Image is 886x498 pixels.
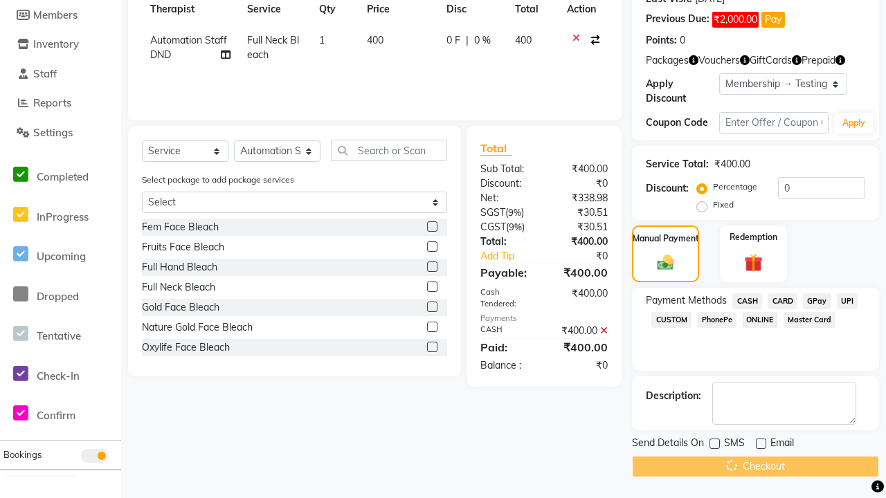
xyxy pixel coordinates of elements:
span: CGST [480,221,506,233]
div: ₹400.00 [544,324,618,338]
span: Send Details On [632,436,704,453]
span: GiftCards [750,53,792,68]
div: Description: [646,389,701,403]
a: Reports [3,95,118,111]
div: ₹400.00 [544,234,618,249]
span: Packages [646,53,689,68]
div: ₹400.00 [544,286,618,310]
div: Paid: [470,339,544,356]
span: ₹2,000.00 [712,12,759,28]
div: Payments [480,313,608,324]
span: Prepaid [802,53,835,68]
span: 400 [515,34,532,46]
div: Fem Face Bleach [142,220,219,234]
div: 0 [680,33,685,48]
span: Completed [37,170,89,183]
span: GPay [803,293,831,309]
span: 1 [319,34,325,46]
div: Discount: [646,181,689,196]
div: Nature Gold Face Bleach [142,320,253,335]
span: Staff [33,67,57,80]
span: Total [480,141,512,156]
span: Automation Staff DND [150,34,227,61]
div: Cash Tendered: [470,286,544,310]
button: Apply [834,113,874,133]
div: Coupon Code [646,116,719,130]
span: Full Neck Bleach [247,34,299,61]
div: Balance : [470,358,544,373]
span: Check-In [37,369,80,382]
div: ( ) [470,220,544,234]
div: Oxylife Face Bleach [142,340,230,355]
span: 9% [509,221,522,232]
div: Payable: [470,264,544,281]
span: Confirm [37,409,75,422]
div: ₹400.00 [544,339,618,356]
label: Redemption [730,231,777,243]
div: ₹400.00 [544,264,618,281]
span: UPI [837,293,858,309]
label: Fixed [713,199,734,211]
span: CUSTOM [651,312,691,328]
div: ₹338.98 [544,191,618,205]
div: Full Hand Bleach [142,260,217,275]
span: Vouchers [698,53,740,68]
div: ₹0 [557,249,618,264]
div: ₹400.00 [544,162,618,176]
div: Net: [470,191,544,205]
span: Payment Methods [646,293,727,308]
input: Enter Offer / Coupon Code [719,112,829,133]
span: 0 F [446,33,460,48]
div: ( ) [470,205,544,220]
div: CASH [470,324,544,338]
a: Add Tip [470,249,557,264]
span: 0 % [474,33,491,48]
span: 9% [508,207,521,218]
span: | [466,33,469,48]
div: Service Total: [646,157,709,172]
div: ₹0 [544,176,618,191]
span: 400 [367,34,383,46]
label: Select package to add package services [142,174,294,186]
div: Previous Due: [646,12,709,28]
span: Inventory [33,37,79,50]
div: ₹30.51 [544,205,618,220]
span: Tentative [37,329,81,342]
span: Bookings [3,449,42,460]
span: Email [770,436,794,453]
img: _cash.svg [652,253,679,273]
span: Reports [33,96,71,109]
button: Pay [761,12,785,28]
div: Total: [470,234,544,249]
div: Discount: [470,176,544,191]
span: Members [33,8,78,21]
span: ONLINE [742,312,778,328]
span: Settings [33,126,73,139]
span: SGST [480,206,505,219]
div: Gold Face Bleach [142,300,219,315]
a: Inventory [3,37,118,53]
div: ₹400.00 [714,157,750,172]
a: Staff [3,66,118,82]
span: CARD [768,293,797,309]
input: Search or Scan [331,140,447,161]
label: Percentage [713,181,757,193]
span: PhonePe [697,312,736,328]
img: _gift.svg [739,252,768,274]
span: Master Card [784,312,836,328]
a: Members [3,8,118,24]
span: CASH [732,293,762,309]
div: Apply Discount [646,77,719,106]
div: Fruits Face Bleach [142,240,224,255]
label: Manual Payment [633,232,699,245]
span: InProgress [37,210,89,223]
a: Settings [3,125,118,141]
span: Dropped [37,290,79,303]
div: Points: [646,33,677,48]
div: ₹0 [544,358,618,373]
div: ₹30.51 [544,220,618,234]
div: Full Neck Bleach [142,280,215,295]
span: SMS [724,436,745,453]
span: Upcoming [37,250,86,263]
div: Sub Total: [470,162,544,176]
